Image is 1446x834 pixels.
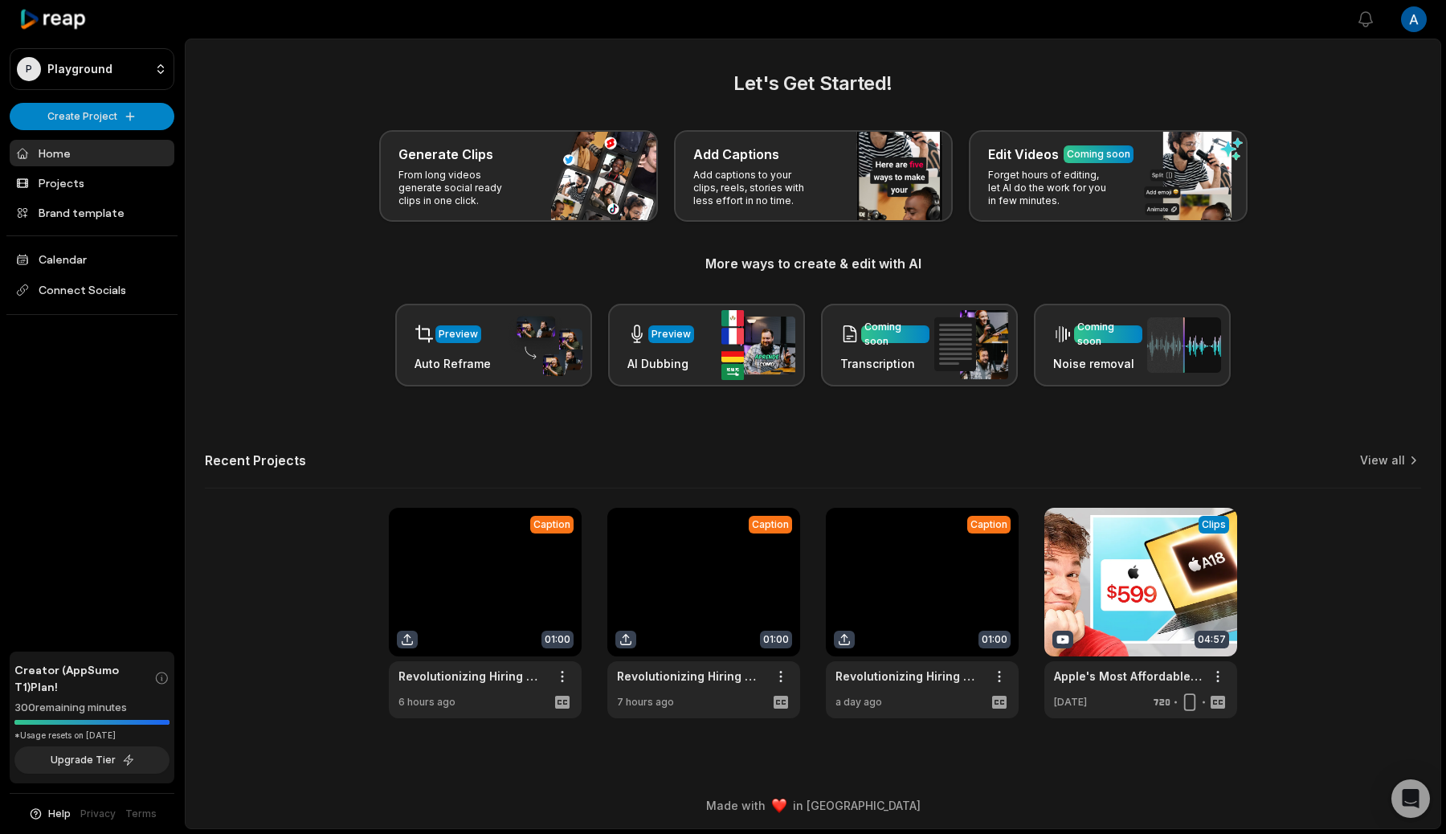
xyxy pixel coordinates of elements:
p: Forget hours of editing, let AI do the work for you in few minutes. [988,169,1113,207]
h3: Noise removal [1053,355,1142,372]
a: Revolutionizing Hiring with G2I [617,668,765,685]
span: Help [48,807,71,821]
img: heart emoji [772,799,786,813]
div: Coming soon [1077,320,1139,349]
p: Playground [47,62,112,76]
div: *Usage resets on [DATE] [14,730,170,742]
a: View all [1360,452,1405,468]
button: Upgrade Tier [14,746,170,774]
div: Preview [439,327,478,341]
a: Calendar [10,246,174,272]
h3: Edit Videos [988,145,1059,164]
button: Create Project [10,103,174,130]
div: Open Intercom Messenger [1391,779,1430,818]
p: From long videos generate social ready clips in one click. [398,169,523,207]
a: Apple's Most Affordable Laptop Ever! [1054,668,1202,685]
a: Brand template [10,199,174,226]
div: 300 remaining minutes [14,700,170,716]
h2: Recent Projects [205,452,306,468]
a: Terms [125,807,157,821]
h2: Let's Get Started! [205,69,1421,98]
a: Revolutionizing Hiring with G2I [835,668,983,685]
img: noise_removal.png [1147,317,1221,373]
h3: Generate Clips [398,145,493,164]
span: Connect Socials [10,276,174,305]
a: Home [10,140,174,166]
h3: AI Dubbing [627,355,694,372]
h3: Transcription [840,355,929,372]
h3: More ways to create & edit with AI [205,254,1421,273]
div: Made with in [GEOGRAPHIC_DATA] [200,797,1426,814]
span: Creator (AppSumo T1) Plan! [14,661,154,695]
img: transcription.png [934,310,1008,379]
div: P [17,57,41,81]
h3: Add Captions [693,145,779,164]
a: Projects [10,170,174,196]
div: Preview [652,327,691,341]
div: Coming soon [864,320,926,349]
h3: Auto Reframe [415,355,491,372]
div: Coming soon [1067,147,1130,161]
button: Help [28,807,71,821]
p: Add captions to your clips, reels, stories with less effort in no time. [693,169,818,207]
img: auto_reframe.png [509,314,582,377]
img: ai_dubbing.png [721,310,795,380]
a: Privacy [80,807,116,821]
a: Revolutionizing Hiring with G2I [398,668,546,685]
